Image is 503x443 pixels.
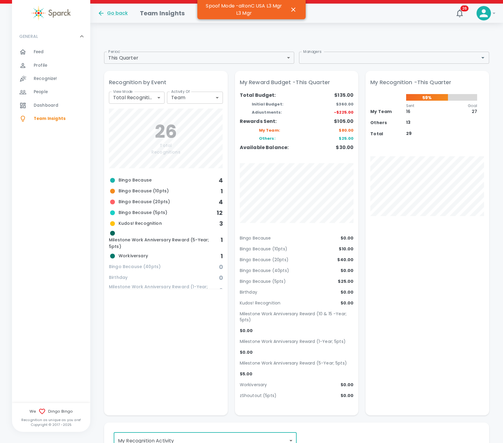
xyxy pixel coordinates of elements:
p: 59% [406,95,448,101]
p: $40.00 [337,257,353,263]
a: Feed [12,45,90,59]
span: Birthday [109,274,219,281]
button: 26 [452,6,467,20]
p: $0.00 [341,382,354,388]
h6: 1 [221,251,223,261]
div: $30.00 [316,144,353,151]
p: zShoutout (5pts) [240,393,276,399]
h6: 12 [217,208,223,218]
p: $0.00 [341,393,354,399]
span: Team Insights [34,116,66,122]
h6: 1 [221,186,223,196]
h6: 1 [221,235,223,245]
p: Birthday [240,289,257,295]
label: Managers [303,49,321,54]
div: This Quarter [104,52,294,64]
p: $0.00 [240,328,253,334]
button: Go back [97,10,128,17]
p: Sent [406,103,415,108]
span: Feed [34,49,44,55]
p: Workiversary [240,382,267,388]
span: Kudos! Recognition [109,220,219,227]
span: We Dingo Bingo [12,408,90,415]
p: Bingo Because (20pts) [240,257,289,263]
p: $0.00 [341,300,354,306]
span: Milestone Work Anniversary Reward (1-Year; 5pts) [109,284,219,297]
p: $10.00 [339,246,353,252]
div: Rewards Sent: [240,118,316,125]
div: Team [167,92,223,104]
p: Recognition by Event [109,78,223,87]
h6: 4 [219,197,223,207]
span: People [34,89,48,95]
span: Workiversary [109,252,221,260]
span: Profile [34,63,47,69]
p: $25.00 [338,278,353,284]
div: $80.00 [316,125,353,133]
h6: 0 [219,262,223,272]
div: Profile [12,59,90,72]
div: -$225.00 [316,109,353,118]
span: Recognize! [34,76,57,82]
span: Bingo Because (5pts) [109,209,217,216]
span: Dashboard [34,102,58,108]
p: Bingo Because (5pts) [240,278,286,284]
span: Bingo Because [109,177,219,184]
div: $360.00 [316,99,353,110]
a: People [12,85,90,99]
div: $25.00 [316,133,353,144]
p: $0.00 [240,349,253,355]
p: GENERAL [19,33,38,39]
p: $0.00 [341,289,354,295]
p: Bingo Because (40pts) [240,267,289,273]
div: Total Budget: [240,92,316,99]
a: Sparck logo [12,6,90,20]
p: My Reward Budget - This Quarter [240,78,354,87]
span: Bingo Because (10pts) [109,188,221,195]
div: Adiustments: [240,109,316,118]
p: 27 [468,108,477,115]
p: $0.00 [341,235,354,241]
span: 26 [461,5,469,11]
div: 29 [399,130,484,137]
p: Copyright © 2017 - 2025 [12,422,90,427]
p: 16 [406,108,415,115]
span: Milestone Work Anniversary Reward (5-Year; 5pts) [109,230,221,250]
p: Goal [468,103,477,108]
div: Available Balance: [240,144,316,151]
a: Dashboard [12,99,90,112]
p: Recognition as unique as you are! [12,417,90,422]
div: My Team [370,101,399,120]
div: GENERAL [12,27,90,45]
h6: 4 [219,176,223,185]
p: Milestone Work Anniversary Reward (10 & 15 -Year; 5pts) [240,311,354,323]
p: Bingo Because [240,235,271,241]
a: Team Insights [12,112,90,125]
div: Recognize! [12,72,90,85]
p: Bingo Because (10pts) [240,246,287,252]
div: $105.00 [316,118,353,125]
h1: Team Insights [140,8,185,18]
p: $5.00 [240,371,253,377]
img: Sparck logo [32,6,71,20]
div: Total [370,131,399,137]
h6: 3 [219,219,223,228]
div: $135.00 [316,92,353,99]
label: Period [108,49,120,54]
div: Others [370,120,399,126]
p: Kudos! Recognition [240,300,281,306]
span: Bingo Because (40pts) [109,264,219,270]
div: Initial Budget: [240,99,316,110]
label: View Mode [113,89,133,94]
p: My Recognition - This Quarter [370,78,484,87]
p: Milestone Work Anniversary Reward (5-Year; 5pts) [240,360,347,366]
p: $0.00 [341,267,354,273]
span: Bingo Because (20pts) [109,198,219,206]
h6: 0 [219,273,223,283]
h6: 0 [219,286,223,295]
